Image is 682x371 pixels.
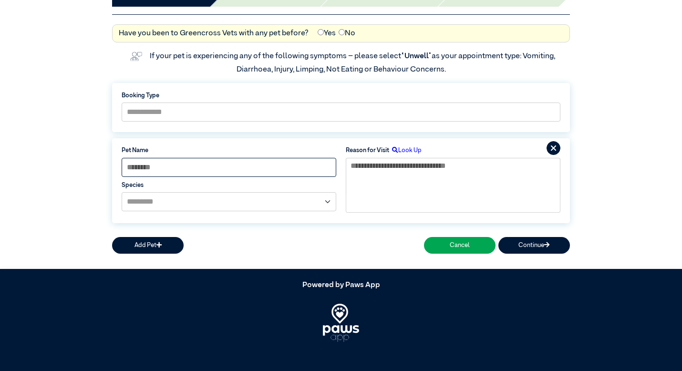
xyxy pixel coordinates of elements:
span: “Unwell” [401,52,432,60]
input: No [339,29,345,35]
label: If your pet is experiencing any of the following symptoms – please select as your appointment typ... [150,52,557,73]
button: Cancel [424,237,496,254]
h5: Powered by Paws App [112,281,570,290]
img: vet [127,49,145,64]
label: Reason for Visit [346,146,389,155]
label: Species [122,181,336,190]
label: Have you been to Greencross Vets with any pet before? [119,28,309,39]
input: Yes [318,29,324,35]
label: Look Up [389,146,422,155]
label: Pet Name [122,146,336,155]
label: Yes [318,28,336,39]
img: PawsApp [323,304,360,342]
button: Add Pet [112,237,184,254]
label: No [339,28,355,39]
label: Booking Type [122,91,560,100]
button: Continue [498,237,570,254]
